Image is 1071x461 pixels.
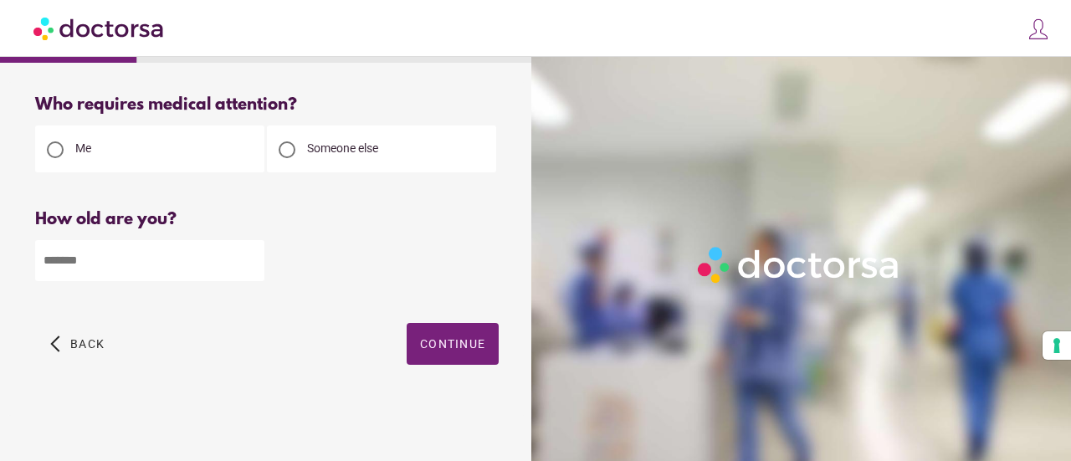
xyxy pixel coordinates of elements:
img: Doctorsa.com [33,9,166,47]
button: Continue [407,323,499,365]
div: Who requires medical attention? [35,95,499,115]
span: Me [75,141,91,155]
div: How old are you? [35,210,499,229]
img: Logo-Doctorsa-trans-White-partial-flat.png [692,241,906,289]
span: Someone else [307,141,378,155]
img: icons8-customer-100.png [1027,18,1050,41]
button: Your consent preferences for tracking technologies [1043,331,1071,360]
span: Back [70,337,105,351]
button: arrow_back_ios Back [44,323,111,365]
span: Continue [420,337,485,351]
